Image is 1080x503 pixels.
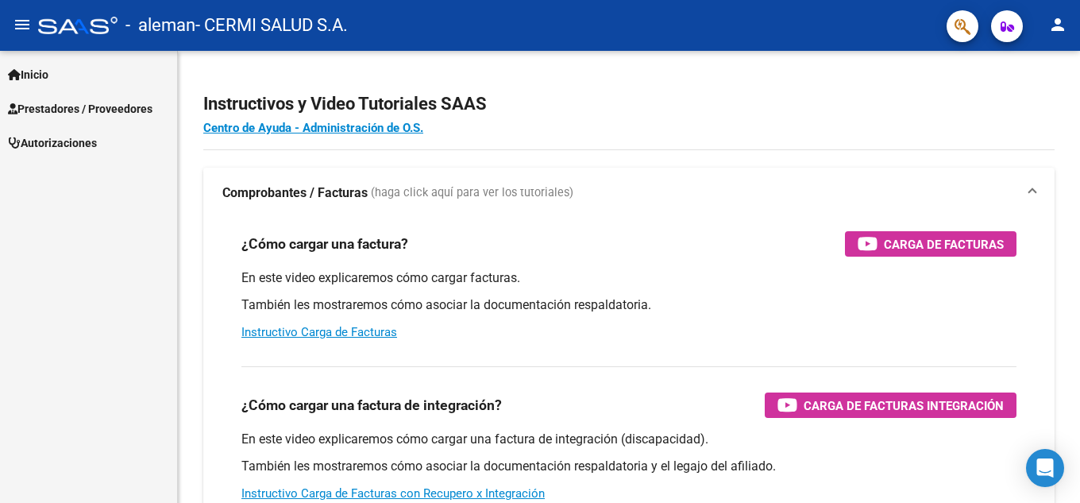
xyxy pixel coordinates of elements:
[765,393,1016,418] button: Carga de Facturas Integración
[8,66,48,83] span: Inicio
[8,100,152,118] span: Prestadores / Proveedores
[222,184,368,202] strong: Comprobantes / Facturas
[241,233,408,255] h3: ¿Cómo cargar una factura?
[125,8,195,43] span: - aleman
[241,458,1016,475] p: También les mostraremos cómo asociar la documentación respaldatoria y el legajo del afiliado.
[195,8,348,43] span: - CERMI SALUD S.A.
[203,168,1055,219] mat-expansion-panel-header: Comprobantes / Facturas (haga click aquí para ver los tutoriales)
[203,121,423,135] a: Centro de Ayuda - Administración de O.S.
[203,89,1055,119] h2: Instructivos y Video Tutoriales SAAS
[241,269,1016,287] p: En este video explicaremos cómo cargar facturas.
[241,431,1016,448] p: En este video explicaremos cómo cargar una factura de integración (discapacidad).
[1048,15,1067,34] mat-icon: person
[241,486,545,501] a: Instructivo Carga de Facturas con Recupero x Integración
[1026,449,1064,487] div: Open Intercom Messenger
[241,296,1016,314] p: También les mostraremos cómo asociar la documentación respaldatoria.
[241,394,502,416] h3: ¿Cómo cargar una factura de integración?
[845,231,1016,257] button: Carga de Facturas
[884,234,1004,254] span: Carga de Facturas
[13,15,32,34] mat-icon: menu
[241,325,397,339] a: Instructivo Carga de Facturas
[804,396,1004,416] span: Carga de Facturas Integración
[8,134,97,152] span: Autorizaciones
[371,184,573,202] span: (haga click aquí para ver los tutoriales)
